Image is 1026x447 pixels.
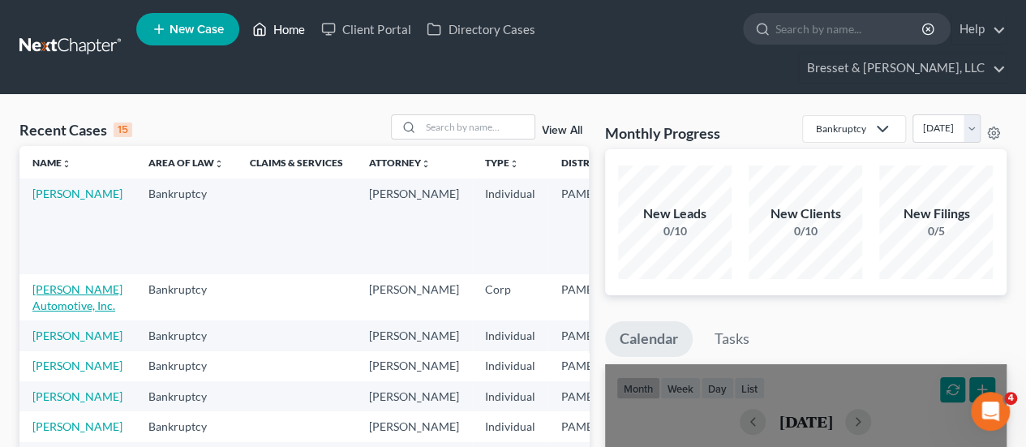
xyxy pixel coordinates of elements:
td: Bankruptcy [135,351,237,381]
td: PAMB [548,411,628,441]
a: [PERSON_NAME] [32,187,122,200]
a: [PERSON_NAME] [32,389,122,403]
a: Home [244,15,313,44]
td: PAMB [548,274,628,320]
i: unfold_more [62,159,71,169]
td: [PERSON_NAME] [356,381,472,411]
h3: Monthly Progress [605,123,720,143]
div: New Leads [618,204,732,223]
td: Bankruptcy [135,381,237,411]
span: 4 [1004,392,1017,405]
td: Individual [472,178,548,273]
div: Bankruptcy [816,122,866,135]
td: Individual [472,381,548,411]
td: PAMB [548,320,628,350]
a: Nameunfold_more [32,157,71,169]
a: Attorneyunfold_more [369,157,431,169]
a: [PERSON_NAME] [32,359,122,372]
div: 0/10 [749,223,862,239]
th: Claims & Services [237,146,356,178]
div: New Filings [879,204,993,223]
iframe: Intercom live chat [971,392,1010,431]
td: [PERSON_NAME] [356,351,472,381]
a: Area of Lawunfold_more [148,157,224,169]
td: [PERSON_NAME] [356,274,472,320]
input: Search by name... [775,14,924,44]
td: PAMB [548,178,628,273]
td: [PERSON_NAME] [356,178,472,273]
td: Individual [472,411,548,441]
td: [PERSON_NAME] [356,320,472,350]
td: Bankruptcy [135,320,237,350]
a: Bresset & [PERSON_NAME], LLC [799,54,1006,83]
div: 0/10 [618,223,732,239]
span: New Case [170,24,224,36]
td: Individual [472,320,548,350]
i: unfold_more [214,159,224,169]
td: PAMB [548,381,628,411]
input: Search by name... [421,115,534,139]
div: Recent Cases [19,120,132,140]
a: Typeunfold_more [485,157,519,169]
td: Corp [472,274,548,320]
a: [PERSON_NAME] [32,419,122,433]
a: [PERSON_NAME] Automotive, Inc. [32,282,122,312]
i: unfold_more [509,159,519,169]
div: New Clients [749,204,862,223]
a: Help [951,15,1006,44]
a: Tasks [700,321,764,357]
a: View All [542,125,582,136]
td: Bankruptcy [135,274,237,320]
a: Calendar [605,321,693,357]
i: unfold_more [421,159,431,169]
a: Directory Cases [419,15,543,44]
a: Client Portal [313,15,419,44]
div: 0/5 [879,223,993,239]
td: Individual [472,351,548,381]
div: 15 [114,122,132,137]
td: [PERSON_NAME] [356,411,472,441]
a: Districtunfold_more [561,157,615,169]
td: Bankruptcy [135,411,237,441]
td: PAMB [548,351,628,381]
td: Bankruptcy [135,178,237,273]
a: [PERSON_NAME] [32,329,122,342]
